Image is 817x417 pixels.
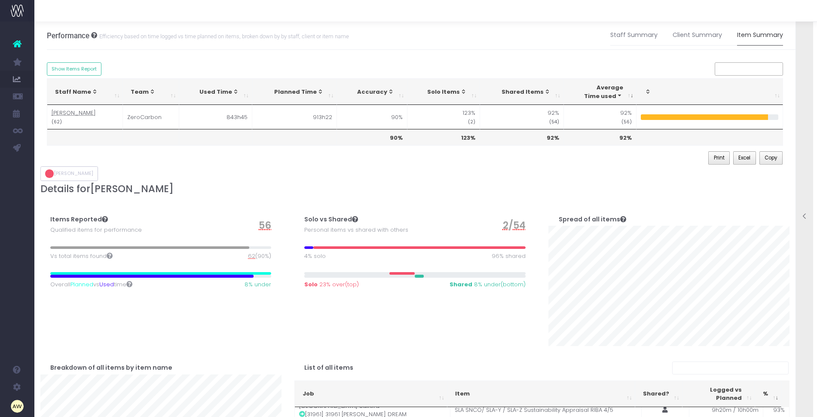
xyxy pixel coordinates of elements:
[337,129,407,145] th: 90%
[11,400,24,413] img: images/default_profile_image.png
[488,88,550,96] div: Shared Items
[345,88,394,96] div: Accuracy
[415,88,467,96] div: Solo Items
[474,280,501,289] span: 8% under
[559,216,626,223] h4: Spread of all items
[503,218,526,233] span: /
[738,154,750,162] span: Excel
[682,381,755,407] th: Logged vs Planned: activate to sort column ascending
[480,105,563,129] td: 92%
[47,31,89,40] span: Performance
[755,381,781,407] th: %: activate to sort column ascending
[248,252,271,261] span: (90%)
[714,154,725,162] span: Print
[50,226,142,234] span: Qualified items for performance
[304,226,408,234] span: Personal items vs shared with others
[407,79,480,105] th: Solo Items: activate to sort column ascending
[123,79,179,105] th: Team: activate to sort column ascending
[621,117,632,125] small: (56)
[52,117,62,125] small: (62)
[564,79,637,105] th: AverageTime used: activate to sort column ascending
[447,381,635,407] th: Item: activate to sort column ascending
[245,280,271,289] span: 8% under
[610,25,658,45] a: Staff Summary
[407,105,480,129] td: 123%
[70,280,93,289] span: Planned
[304,280,359,289] span: (top)
[131,88,166,96] div: Team
[179,79,252,105] th: Used Time: activate to sort column ascending
[40,183,790,195] h3: Details for
[773,406,785,414] span: 93%
[635,381,682,407] th: Shared?: activate to sort column ascending
[492,252,526,261] span: 96% shared
[636,79,783,105] th: : activate to sort column ascending
[295,381,448,407] th: Job: activate to sort column ascending
[304,252,326,261] span: 4% solo
[708,151,730,165] button: Print
[97,31,349,40] small: Efficiency based on time logged vs time planned on items, broken down by by staff, client or item...
[55,88,110,96] div: Staff Name
[50,364,172,371] h4: Breakdown of all items by item name
[252,79,337,105] th: Planned Time: activate to sort column ascending
[733,151,756,165] button: Excel
[252,105,337,129] td: 913h22
[564,105,637,129] td: 92%
[50,252,113,261] span: Vs total items found
[549,117,559,125] small: (54)
[52,109,96,117] abbr: [PERSON_NAME]
[40,166,98,181] button: [PERSON_NAME]
[572,83,624,100] div: Average Time used
[187,88,239,96] div: Used Time
[503,218,508,233] span: 2
[765,154,777,162] span: Copy
[179,105,252,129] td: 843h45
[450,280,472,288] strong: Shared
[99,280,114,289] span: Used
[480,79,563,105] th: Shared Items: activate to sort column ascending
[712,406,759,414] span: 9h20m / 10h00m
[304,364,353,371] h4: List of all items
[407,129,480,145] th: 123%
[123,105,179,129] td: ZeroCarbon
[564,129,637,145] th: 92%
[319,280,345,289] span: 23% over
[259,218,271,233] span: 56
[50,216,108,223] h4: Items Reported
[337,105,407,129] td: 90%
[47,79,123,105] th: Staff Name: activate to sort column ascending
[304,216,358,223] h4: Solo vs Shared
[673,25,722,45] a: Client Summary
[90,183,174,195] span: [PERSON_NAME]
[468,117,475,125] small: (2)
[759,151,783,165] button: Copy
[248,252,255,261] span: 62
[737,25,783,45] a: Item Summary
[304,280,318,288] strong: Solo
[480,129,563,145] th: 92%
[260,88,324,96] div: Planned Time
[513,218,526,233] span: 54
[450,280,526,289] span: (bottom)
[50,280,132,289] span: Overall vs time
[337,79,407,105] th: Accuracy: activate to sort column ascending
[47,62,102,76] button: Show Items Report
